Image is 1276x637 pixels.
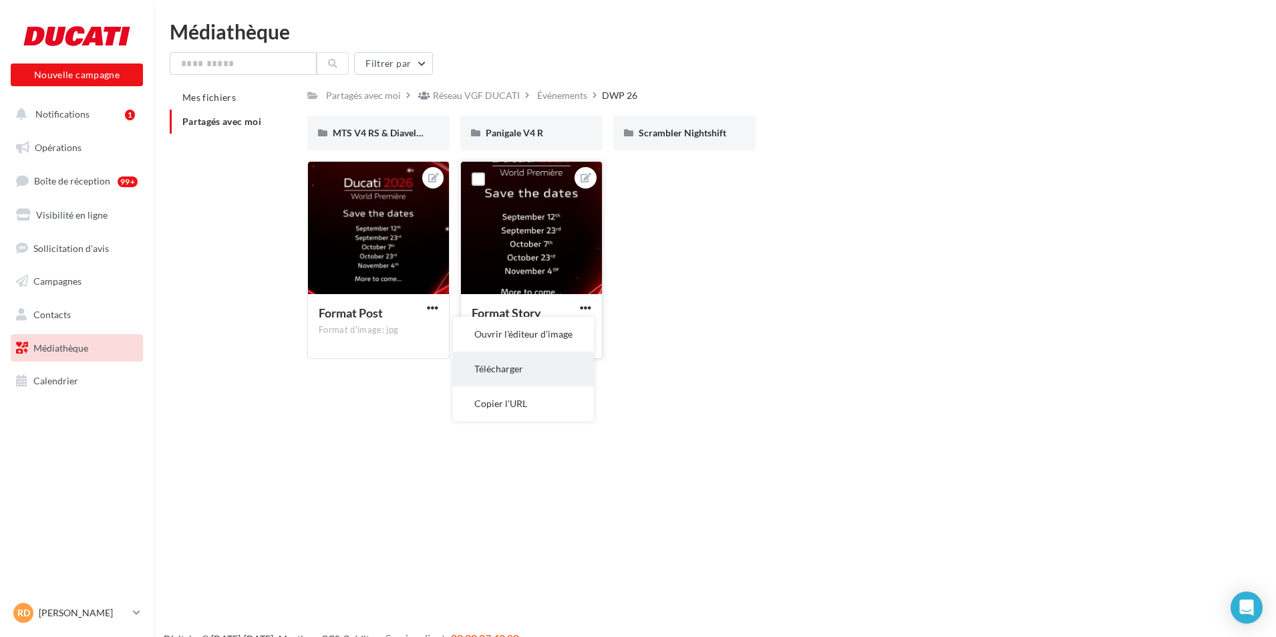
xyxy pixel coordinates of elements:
a: Contacts [8,301,146,329]
button: Filtrer par [354,52,433,75]
div: DWP 26 [602,89,637,102]
div: Événements [537,89,587,102]
a: RD [PERSON_NAME] [11,600,143,626]
span: Visibilité en ligne [36,209,108,221]
span: Mes fichiers [182,92,236,103]
span: Format Post [319,305,383,320]
button: Télécharger [453,352,594,386]
span: RD [17,606,30,620]
a: Calendrier [8,367,146,395]
a: Campagnes [8,267,146,295]
span: Notifications [35,108,90,120]
button: Ouvrir l'éditeur d'image [453,317,594,352]
p: [PERSON_NAME] [39,606,128,620]
span: Panigale V4 R [486,127,543,138]
div: 1 [125,110,135,120]
span: Boîte de réception [34,175,110,186]
span: Opérations [35,142,82,153]
button: Copier l'URL [453,386,594,421]
span: Scrambler Nightshift [639,127,726,138]
a: Sollicitation d'avis [8,235,146,263]
span: Calendrier [33,375,78,386]
button: Nouvelle campagne [11,63,143,86]
div: Médiathèque [170,21,1260,41]
div: 99+ [118,176,138,187]
div: Open Intercom Messenger [1231,592,1263,624]
button: Notifications 1 [8,100,140,128]
div: Format d'image: jpg [319,324,438,336]
a: Médiathèque [8,334,146,362]
span: Format Story [472,305,541,320]
a: Visibilité en ligne [8,201,146,229]
span: Campagnes [33,275,82,287]
span: MTS V4 RS & Diavel V4 RS [333,127,444,138]
span: Médiathèque [33,342,88,354]
span: Partagés avec moi [182,116,261,127]
div: Partagés avec moi [326,89,401,102]
a: Opérations [8,134,146,162]
div: Réseau VGF DUCATI [433,89,520,102]
span: Sollicitation d'avis [33,242,109,253]
a: Boîte de réception99+ [8,166,146,195]
span: Contacts [33,309,71,320]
